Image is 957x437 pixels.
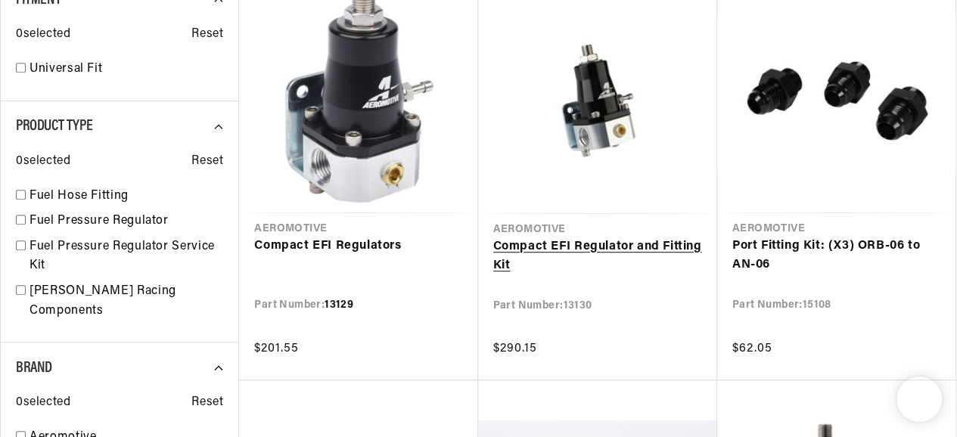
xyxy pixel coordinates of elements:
a: Universal Fit [30,60,223,79]
a: Compact EFI Regulators [254,237,462,256]
span: 0 selected [16,152,70,172]
span: Reset [191,25,223,45]
span: Reset [191,152,223,172]
span: 0 selected [16,393,70,413]
span: 0 selected [16,25,70,45]
a: Fuel Pressure Regulator [30,212,223,231]
a: Port Fitting Kit: (X3) ORB-06 to AN-06 [732,237,940,275]
span: Product Type [16,119,92,134]
span: Brand [16,361,52,376]
a: Fuel Hose Fitting [30,187,223,206]
a: Fuel Pressure Regulator Service Kit [30,237,223,276]
a: Compact EFI Regulator and Fitting Kit [493,237,702,276]
span: Reset [191,393,223,413]
a: [PERSON_NAME] Racing Components [30,282,223,321]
